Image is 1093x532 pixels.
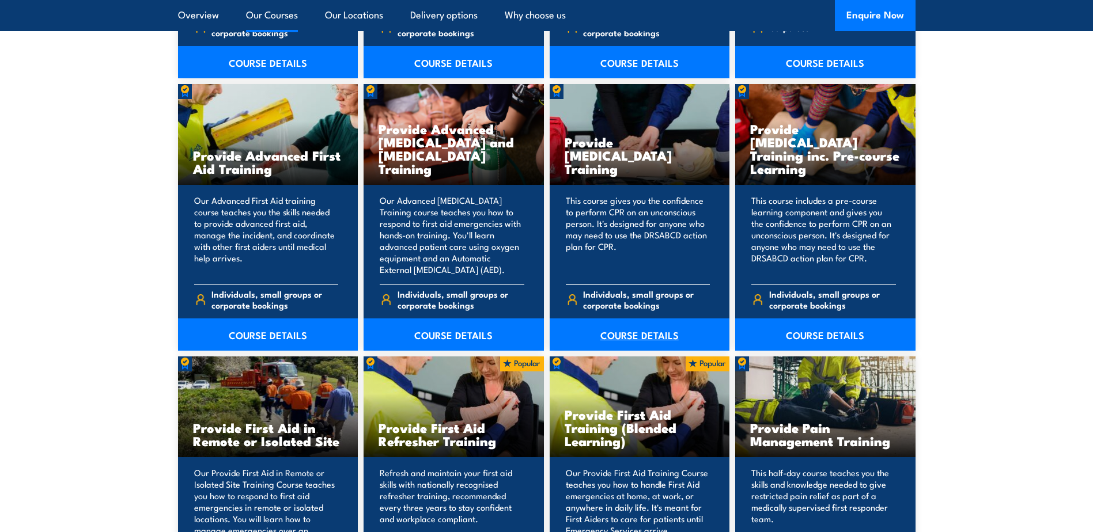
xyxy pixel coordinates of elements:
[380,195,524,275] p: Our Advanced [MEDICAL_DATA] Training course teaches you how to respond to first aid emergencies w...
[751,195,896,275] p: This course includes a pre-course learning component and gives you the confidence to perform CPR ...
[398,16,524,38] span: Individuals, small groups or corporate bookings
[565,135,715,175] h3: Provide [MEDICAL_DATA] Training
[364,46,544,78] a: COURSE DETAILS
[178,46,358,78] a: COURSE DETAILS
[566,195,710,275] p: This course gives you the confidence to perform CPR on an unconscious person. It's designed for a...
[379,421,529,447] h3: Provide First Aid Refresher Training
[583,288,710,310] span: Individuals, small groups or corporate bookings
[398,288,524,310] span: Individuals, small groups or corporate bookings
[735,46,916,78] a: COURSE DETAILS
[194,195,339,275] p: Our Advanced First Aid training course teaches you the skills needed to provide advanced first ai...
[750,122,901,175] h3: Provide [MEDICAL_DATA] Training inc. Pre-course Learning
[178,318,358,351] a: COURSE DETAILS
[193,421,343,447] h3: Provide First Aid in Remote or Isolated Site
[211,288,338,310] span: Individuals, small groups or corporate bookings
[364,318,544,351] a: COURSE DETAILS
[550,46,730,78] a: COURSE DETAILS
[193,149,343,175] h3: Provide Advanced First Aid Training
[379,122,529,175] h3: Provide Advanced [MEDICAL_DATA] and [MEDICAL_DATA] Training
[550,318,730,351] a: COURSE DETAILS
[211,16,338,38] span: Individuals, small groups or corporate bookings
[565,408,715,447] h3: Provide First Aid Training (Blended Learning)
[769,288,896,310] span: Individuals, small groups or corporate bookings
[750,421,901,447] h3: Provide Pain Management Training
[583,16,710,38] span: Individuals, small groups or corporate bookings
[735,318,916,351] a: COURSE DETAILS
